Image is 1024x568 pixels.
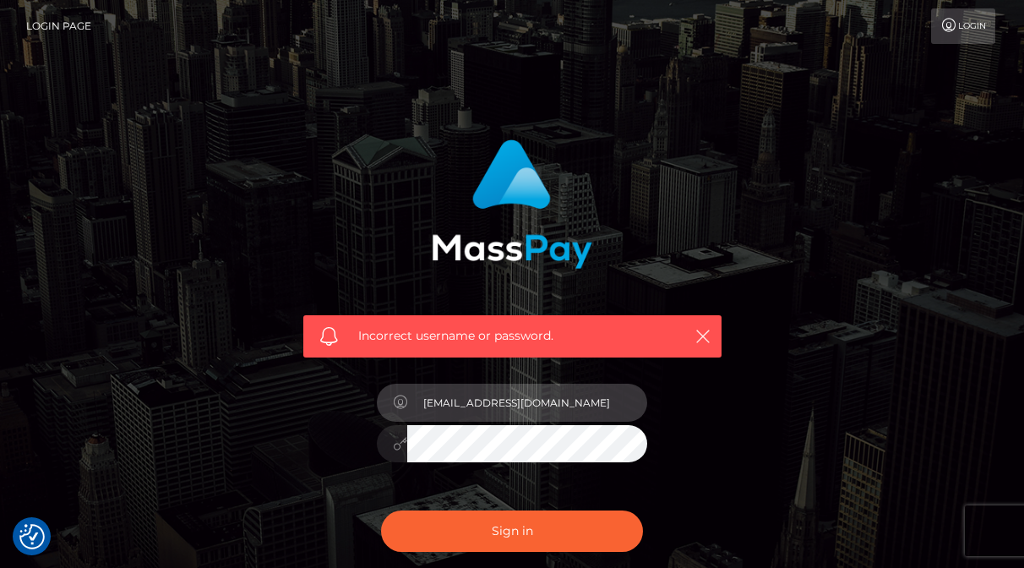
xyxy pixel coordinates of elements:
[432,139,592,269] img: MassPay Login
[26,8,91,44] a: Login Page
[381,511,643,552] button: Sign in
[19,524,45,549] button: Consent Preferences
[407,384,647,422] input: Username...
[358,327,667,345] span: Incorrect username or password.
[931,8,995,44] a: Login
[19,524,45,549] img: Revisit consent button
